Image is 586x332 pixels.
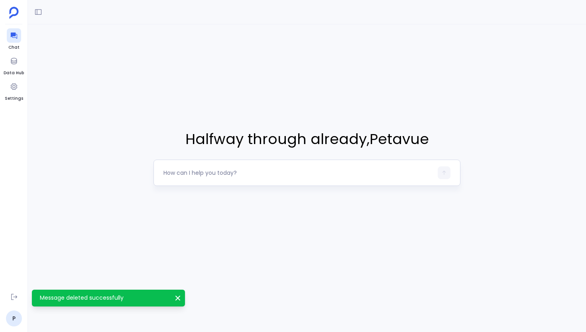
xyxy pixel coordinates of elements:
img: petavue logo [9,7,19,19]
a: Chat [7,28,21,51]
div: Message deleted successfully [32,290,185,306]
span: Data Hub [4,70,24,76]
span: Halfway through already , Petavue [153,128,460,150]
a: Settings [5,79,23,102]
p: Message deleted successfully [40,294,167,302]
span: Settings [5,95,23,102]
a: Data Hub [4,54,24,76]
span: Chat [7,44,21,51]
a: P [6,310,22,326]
